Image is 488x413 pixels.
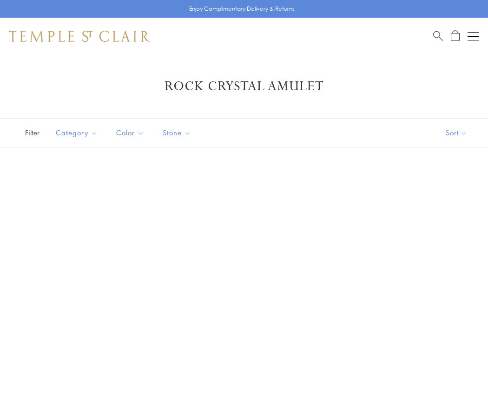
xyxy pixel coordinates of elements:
[9,31,150,42] img: Temple St. Clair
[451,30,460,42] a: Open Shopping Bag
[109,122,151,143] button: Color
[112,127,151,139] span: Color
[156,122,198,143] button: Stone
[425,119,488,147] button: Show sort by
[189,4,295,13] p: Enjoy Complimentary Delivery & Returns
[158,127,198,139] span: Stone
[49,122,105,143] button: Category
[51,127,105,139] span: Category
[468,31,479,42] button: Open navigation
[23,78,465,95] h1: Rock Crystal Amulet
[433,30,443,42] a: Search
